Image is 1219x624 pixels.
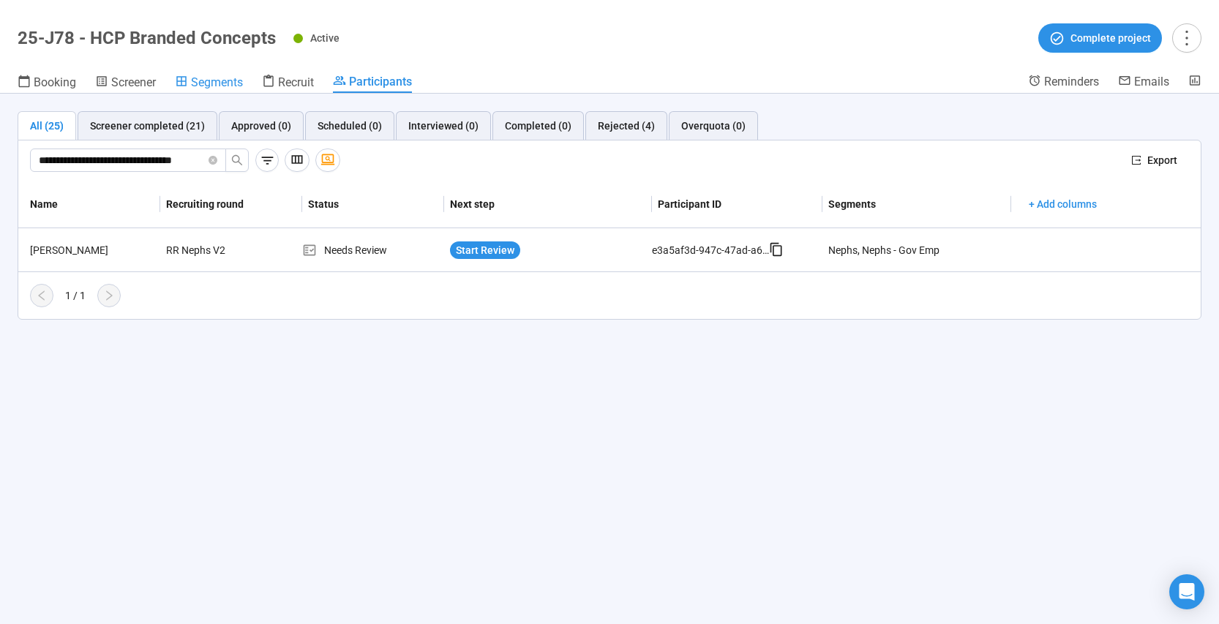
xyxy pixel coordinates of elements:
[302,181,444,228] th: Status
[1038,23,1162,53] button: Complete project
[1118,74,1169,91] a: Emails
[231,154,243,166] span: search
[262,74,314,93] a: Recruit
[456,242,514,258] span: Start Review
[30,118,64,134] div: All (25)
[652,242,769,258] div: e3a5af3d-947c-47ad-a616-8a6b397feca9
[1177,28,1196,48] span: more
[822,181,1012,228] th: Segments
[1029,196,1097,212] span: + Add columns
[349,75,412,89] span: Participants
[1172,23,1201,53] button: more
[598,118,655,134] div: Rejected (4)
[30,284,53,307] button: left
[1017,192,1109,216] button: + Add columns
[18,28,276,48] h1: 25-J78 - HCP Branded Concepts
[652,181,822,228] th: Participant ID
[36,290,48,301] span: left
[34,75,76,89] span: Booking
[231,118,291,134] div: Approved (0)
[97,284,121,307] button: right
[103,290,115,301] span: right
[333,74,412,93] a: Participants
[111,75,156,89] span: Screener
[24,242,160,258] div: [PERSON_NAME]
[209,156,217,165] span: close-circle
[18,74,76,93] a: Booking
[408,118,479,134] div: Interviewed (0)
[65,287,86,304] div: 1 / 1
[1134,75,1169,89] span: Emails
[681,118,746,134] div: Overquota (0)
[1131,155,1141,165] span: export
[191,75,243,89] span: Segments
[1169,574,1204,609] div: Open Intercom Messenger
[1028,74,1099,91] a: Reminders
[160,236,270,264] div: RR Nephs V2
[18,181,160,228] th: Name
[318,118,382,134] div: Scheduled (0)
[310,32,340,44] span: Active
[1044,75,1099,89] span: Reminders
[90,118,205,134] div: Screener completed (21)
[278,75,314,89] span: Recruit
[302,242,444,258] div: Needs Review
[175,74,243,93] a: Segments
[209,154,217,168] span: close-circle
[1070,30,1151,46] span: Complete project
[828,242,939,258] div: Nephs, Nephs - Gov Emp
[505,118,571,134] div: Completed (0)
[225,149,249,172] button: search
[1119,149,1189,172] button: exportExport
[160,181,302,228] th: Recruiting round
[450,241,520,259] button: Start Review
[95,74,156,93] a: Screener
[1147,152,1177,168] span: Export
[444,181,652,228] th: Next step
